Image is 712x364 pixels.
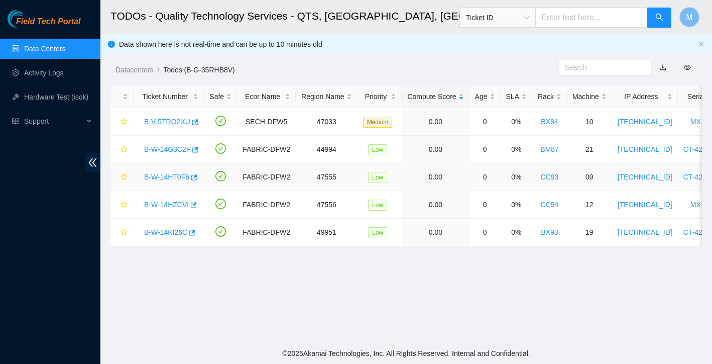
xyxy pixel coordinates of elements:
span: star [121,118,128,126]
td: SECH-DFW5 [237,108,296,136]
a: Datacenters [115,66,153,74]
td: 47555 [296,163,358,191]
a: [TECHNICAL_ID] [618,201,672,209]
span: Ticket ID [466,10,529,25]
span: eye [684,64,691,71]
span: Low [368,144,387,155]
a: BM87 [540,145,559,153]
td: 47033 [296,108,358,136]
td: 21 [567,136,612,163]
span: check-circle [215,171,226,181]
td: 0% [501,108,532,136]
a: [TECHNICAL_ID] [618,118,672,126]
td: 0% [501,136,532,163]
span: double-left [85,153,100,172]
a: Todos (B-G-35RHB8V) [163,66,234,74]
span: star [121,173,128,181]
span: Support [24,111,83,131]
td: 0.00 [402,108,469,136]
span: check-circle [215,199,226,209]
a: download [659,63,666,71]
button: M [679,7,699,27]
td: 10 [567,108,612,136]
a: BX84 [541,118,558,126]
td: 0% [501,191,532,219]
td: 0% [501,219,532,246]
td: 0 [469,219,501,246]
span: check-circle [215,143,226,154]
span: M [686,11,692,24]
td: 0.00 [402,163,469,191]
td: 0 [469,163,501,191]
a: B-W-14KI26C [144,228,187,236]
td: 47556 [296,191,358,219]
td: 12 [567,191,612,219]
a: B-W-14HT0F6 [144,173,189,181]
a: B-W-14G3C2F [144,145,190,153]
footer: © 2025 Akamai Technologies, Inc. All Rights Reserved. Internal and Confidential. [100,343,712,364]
span: / [157,66,159,74]
span: read [12,118,19,125]
button: star [116,169,128,185]
span: Low [368,172,387,183]
a: Data Centers [24,45,65,53]
td: 44994 [296,136,358,163]
button: star [116,224,128,240]
input: Search [565,62,638,73]
td: 0 [469,136,501,163]
td: 09 [567,163,612,191]
a: CC94 [541,201,559,209]
a: CC93 [541,173,559,181]
td: 0% [501,163,532,191]
a: BX93 [541,228,558,236]
button: star [116,141,128,157]
span: Medium [363,117,393,128]
span: check-circle [215,226,226,237]
td: FABRIC-DFW2 [237,136,296,163]
span: Low [368,227,387,238]
span: Low [368,200,387,211]
a: B-W-14HZCVI [144,201,189,209]
img: Akamai Technologies [8,10,51,28]
td: 0 [469,191,501,219]
a: [TECHNICAL_ID] [618,145,672,153]
td: 0.00 [402,191,469,219]
span: star [121,201,128,209]
td: 19 [567,219,612,246]
a: [TECHNICAL_ID] [618,173,672,181]
span: search [655,13,663,23]
a: [TECHNICAL_ID] [618,228,672,236]
td: FABRIC-DFW2 [237,219,296,246]
td: FABRIC-DFW2 [237,163,296,191]
td: FABRIC-DFW2 [237,191,296,219]
span: star [121,146,128,154]
td: 0 [469,108,501,136]
button: download [652,59,674,75]
a: Hardware Test (isok) [24,93,88,101]
a: Akamai TechnologiesField Tech Portal [8,18,80,31]
span: star [121,229,128,237]
button: star [116,114,128,130]
span: close [698,41,704,47]
a: Activity Logs [24,69,64,77]
button: star [116,197,128,213]
td: 0.00 [402,219,469,246]
td: 0.00 [402,136,469,163]
a: B-V-5TRO2XU [144,118,190,126]
span: check-circle [215,116,226,126]
span: Field Tech Portal [16,17,80,27]
input: Enter text here... [535,8,648,28]
td: 49951 [296,219,358,246]
button: search [647,8,671,28]
button: close [698,41,704,48]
